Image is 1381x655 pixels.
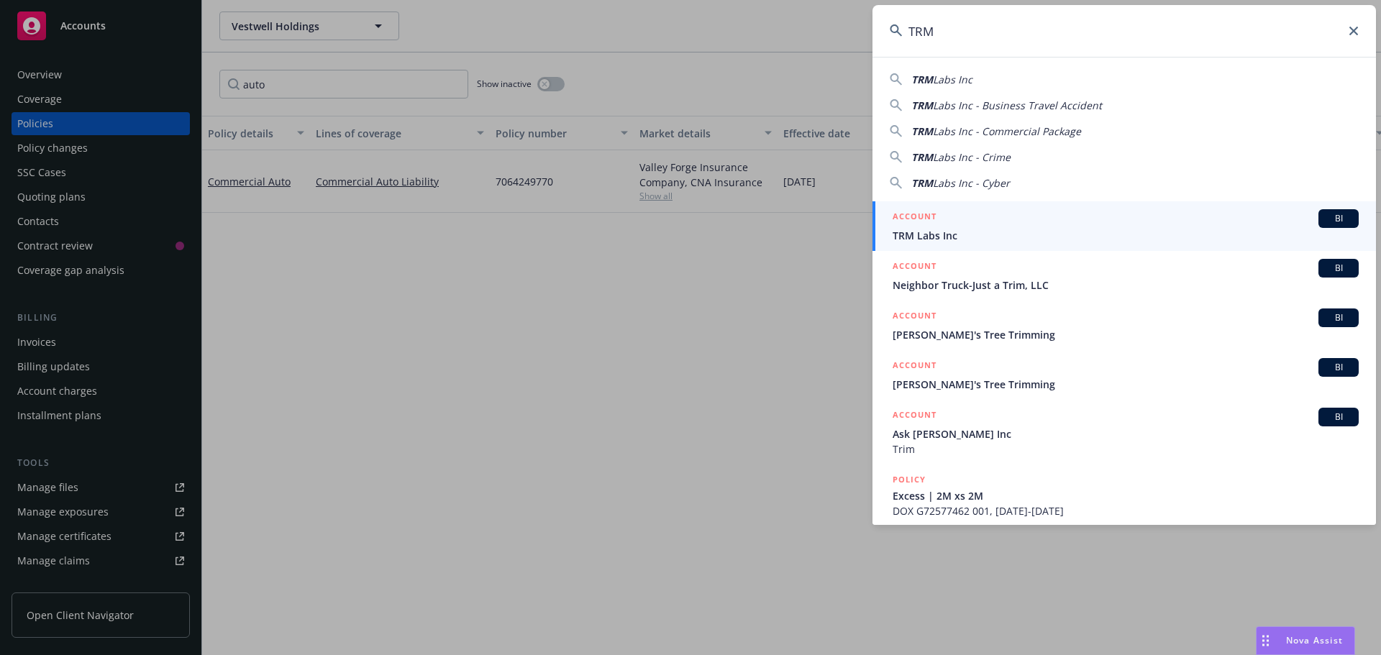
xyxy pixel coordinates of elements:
span: Labs Inc - Commercial Package [933,124,1081,138]
h5: ACCOUNT [893,259,936,276]
a: ACCOUNTBINeighbor Truck-Just a Trim, LLC [872,251,1376,301]
button: Nova Assist [1256,626,1355,655]
span: TRM [911,99,933,112]
span: Excess | 2M xs 2M [893,488,1359,503]
span: BI [1324,411,1353,423]
span: TRM [911,150,933,164]
span: Labs Inc - Cyber [933,176,1010,190]
h5: ACCOUNT [893,408,936,425]
span: TRM Labs Inc [893,228,1359,243]
span: BI [1324,262,1353,275]
span: TRM [911,176,933,190]
a: ACCOUNTBI[PERSON_NAME]'s Tree Trimming [872,301,1376,350]
span: Neighbor Truck-Just a Trim, LLC [893,278,1359,293]
a: ACCOUNTBI[PERSON_NAME]'s Tree Trimming [872,350,1376,400]
a: ACCOUNTBIAsk [PERSON_NAME] IncTrim [872,400,1376,464]
input: Search... [872,5,1376,57]
h5: ACCOUNT [893,308,936,326]
span: BI [1324,212,1353,225]
span: TRM [911,73,933,86]
h5: ACCOUNT [893,209,936,226]
span: Labs Inc [933,73,972,86]
a: ACCOUNTBITRM Labs Inc [872,201,1376,251]
span: BI [1324,311,1353,324]
span: Labs Inc - Crime [933,150,1011,164]
span: [PERSON_NAME]'s Tree Trimming [893,327,1359,342]
span: Trim [893,441,1359,457]
span: TRM [911,124,933,138]
span: [PERSON_NAME]'s Tree Trimming [893,377,1359,392]
span: Labs Inc - Business Travel Accident [933,99,1102,112]
span: BI [1324,361,1353,374]
div: Drag to move [1257,627,1275,654]
h5: POLICY [893,472,926,487]
span: DOX G72577462 001, [DATE]-[DATE] [893,503,1359,518]
a: POLICYExcess | 2M xs 2MDOX G72577462 001, [DATE]-[DATE] [872,464,1376,526]
span: Nova Assist [1286,634,1343,646]
span: Ask [PERSON_NAME] Inc [893,426,1359,441]
h5: ACCOUNT [893,358,936,375]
